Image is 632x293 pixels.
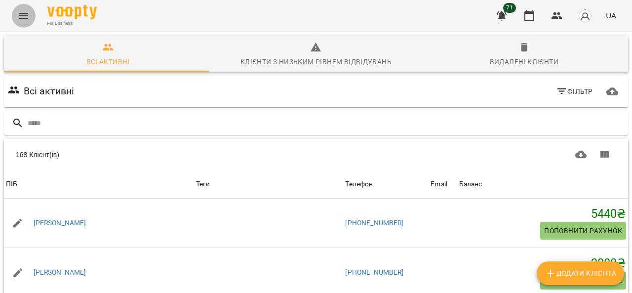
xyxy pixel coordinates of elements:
span: Додати клієнта [545,267,616,279]
button: Показати колонки [592,143,616,167]
div: Баланс [459,178,482,190]
span: ПІБ [6,178,192,190]
div: ПІБ [6,178,17,190]
div: Телефон [345,178,373,190]
div: Теги [196,178,342,190]
span: 71 [503,3,516,13]
span: Поповнити рахунок [544,225,622,237]
div: Sort [459,178,482,190]
div: Sort [431,178,447,190]
span: Фільтр [556,85,593,97]
div: Sort [345,178,373,190]
div: 168 Клієнт(ів) [16,150,314,160]
h5: 5440 ₴ [459,207,626,222]
a: [PHONE_NUMBER] [345,268,403,276]
span: Баланс [459,178,626,190]
a: [PHONE_NUMBER] [345,219,403,227]
button: Завантажити CSV [569,143,593,167]
span: Телефон [345,178,427,190]
div: Email [431,178,447,190]
span: For Business [47,20,97,27]
img: Voopty Logo [47,5,97,19]
span: Email [431,178,455,190]
button: UA [602,6,620,25]
button: Фільтр [552,83,597,100]
img: avatar_s.png [578,9,592,23]
h5: 2800 ₴ [459,256,626,271]
a: [PERSON_NAME] [34,218,86,228]
div: Sort [6,178,17,190]
button: Додати клієнта [537,261,624,285]
div: Видалені клієнти [490,56,558,68]
div: Всі активні [86,56,130,68]
button: Поповнити рахунок [540,222,626,240]
span: UA [606,10,616,21]
div: Table Toolbar [4,139,628,170]
button: Menu [12,4,36,28]
a: [PERSON_NAME] [34,268,86,278]
h6: Всі активні [24,84,75,99]
div: Клієнти з низьким рівнем відвідувань [240,56,392,68]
